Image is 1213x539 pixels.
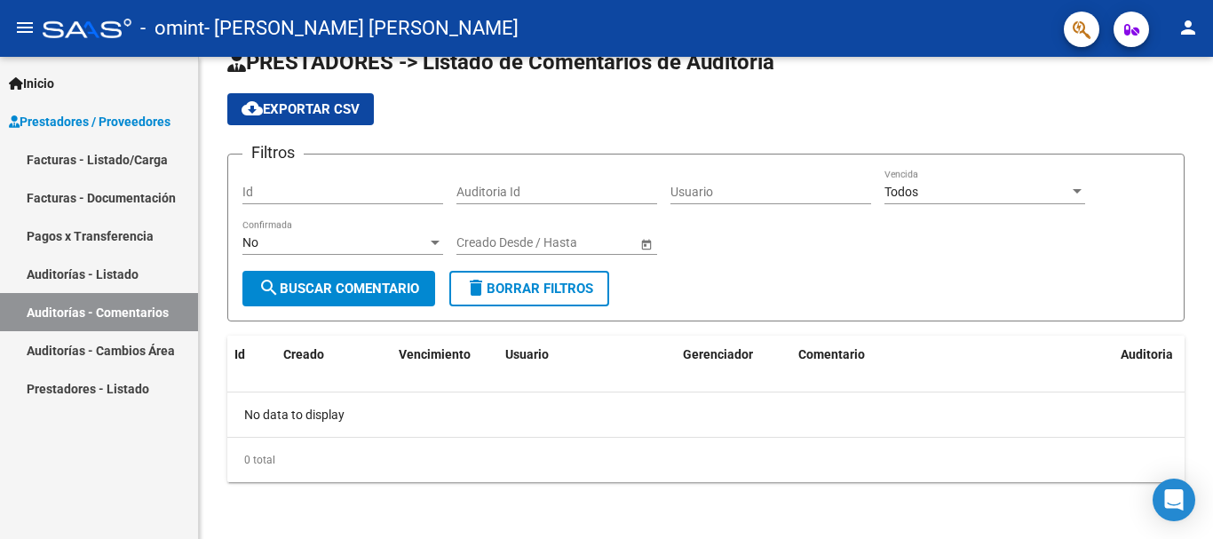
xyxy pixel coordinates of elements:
[242,101,360,117] span: Exportar CSV
[498,336,676,374] datatable-header-cell: Usuario
[227,93,374,125] button: Exportar CSV
[204,9,519,48] span: - [PERSON_NAME] [PERSON_NAME]
[449,271,609,306] button: Borrar Filtros
[283,347,324,361] span: Creado
[791,336,1114,374] datatable-header-cell: Comentario
[9,112,170,131] span: Prestadores / Proveedores
[276,336,392,374] datatable-header-cell: Creado
[140,9,204,48] span: - omint
[227,50,774,75] span: PRESTADORES -> Listado de Comentarios de Auditoria
[242,235,258,250] span: No
[242,140,304,165] h3: Filtros
[234,347,245,361] span: Id
[227,336,276,374] datatable-header-cell: Id
[637,234,655,253] button: Open calendar
[505,347,549,361] span: Usuario
[399,347,471,361] span: Vencimiento
[456,235,521,250] input: Fecha inicio
[676,336,791,374] datatable-header-cell: Gerenciador
[683,347,753,361] span: Gerenciador
[227,438,1185,482] div: 0 total
[884,185,918,199] span: Todos
[1114,336,1185,374] datatable-header-cell: Auditoria
[1177,17,1199,38] mat-icon: person
[14,17,36,38] mat-icon: menu
[465,281,593,297] span: Borrar Filtros
[1153,479,1195,521] div: Open Intercom Messenger
[1121,347,1173,361] span: Auditoria
[227,392,1185,437] div: No data to display
[242,271,435,306] button: Buscar Comentario
[392,336,498,374] datatable-header-cell: Vencimiento
[258,277,280,298] mat-icon: search
[465,277,487,298] mat-icon: delete
[9,74,54,93] span: Inicio
[798,347,865,361] span: Comentario
[258,281,419,297] span: Buscar Comentario
[536,235,623,250] input: Fecha fin
[242,98,263,119] mat-icon: cloud_download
